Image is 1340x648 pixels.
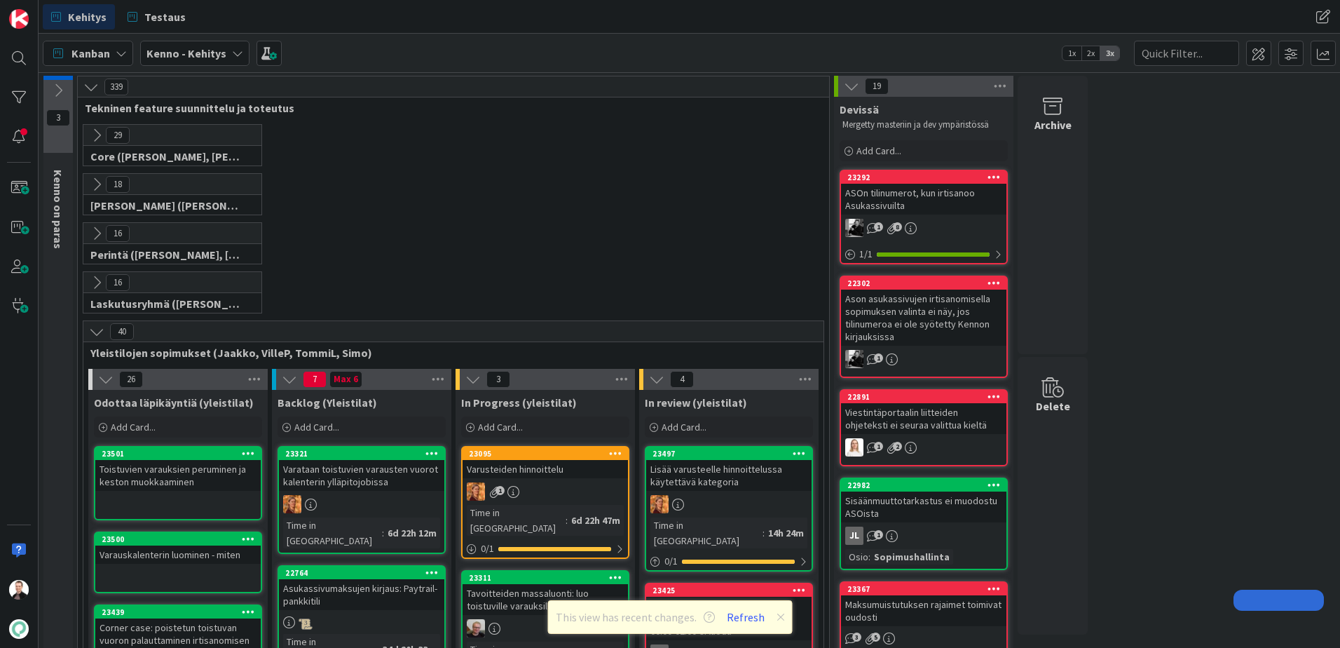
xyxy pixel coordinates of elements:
[94,396,254,410] span: Odottaa läpikäyntiä (yleistilat)
[841,479,1006,492] div: 22982
[68,8,107,25] span: Kehitys
[566,513,568,528] span: :
[294,421,339,433] span: Add Card...
[90,248,244,262] span: Perintä (Jaakko, PetriH, MikkoV, Pasi)
[646,447,812,460] div: 23497
[841,391,1006,403] div: 22891
[283,495,301,513] img: TL
[645,396,747,410] span: In review (yleistilat)
[90,149,244,163] span: Core (Pasi, Jussi, JaakkoHä, Jyri, Leo, MikkoK, Väinö, MattiH)
[859,247,873,262] span: 1 / 1
[841,245,1006,263] div: 1/1
[870,549,953,565] div: Sopimushallinta
[90,297,244,311] span: Laskutusryhmä (Antti, Keijo)
[871,633,880,642] span: 5
[662,421,706,433] span: Add Card...
[71,45,110,62] span: Kanban
[95,606,261,619] div: 23439
[568,513,624,528] div: 6d 22h 47m
[303,371,327,388] span: 7
[461,446,629,559] a: 23095Varusteiden hinnoitteluTLTime in [GEOGRAPHIC_DATA]:6d 22h 47m0/1
[278,396,377,410] span: Backlog (Yleistilat)
[463,460,628,478] div: Varusteiden hinnoittelu
[469,573,628,583] div: 23311
[461,396,577,410] span: In Progress (yleistilat)
[279,567,444,579] div: 22764
[285,568,444,578] div: 22764
[874,530,883,539] span: 1
[841,492,1006,522] div: Sisäänmuuttotarkastus ei muodostu ASOista
[469,449,628,459] div: 23095
[279,447,444,491] div: 23321Varataan toistuvien varausten vuorot kalenterin ylläpitojobissa
[43,4,115,29] a: Kehitys
[279,567,444,610] div: 22764Asukassivumaksujen kirjaus: Paytrail-pankkitili
[841,277,1006,290] div: 22302
[102,607,261,617] div: 23439
[646,460,812,491] div: Lisää varusteelle hinnoittelussa käytettävä kategoria
[670,371,694,388] span: 4
[283,518,382,548] div: Time in [GEOGRAPHIC_DATA]
[51,170,65,249] span: Kenno on paras
[119,371,143,388] span: 26
[1036,398,1070,414] div: Delete
[463,572,628,584] div: 23311
[463,482,628,501] div: TL
[847,278,1006,288] div: 22302
[279,495,444,513] div: TL
[841,219,1006,237] div: KM
[90,346,806,360] span: Yleistilojen sopimukset (Jaakko, VilleP, TommiL, Simo)
[893,222,902,231] span: 8
[646,597,812,640] div: Kalenterikonfiguraatiota jossa varattavia vuoroja kellonaikoihin 00:00-02:00 ei luoda
[463,447,628,460] div: 23095
[856,144,901,157] span: Add Card...
[847,392,1006,402] div: 22891
[722,608,770,626] button: Refresh
[664,554,678,569] span: 0 / 1
[845,549,868,565] div: Osio
[95,447,261,460] div: 23501
[646,584,812,597] div: 23425
[840,478,1008,570] a: 22982Sisäänmuuttotarkastus ei muodostu ASOistaJLOsio:Sopimushallinta
[841,438,1006,457] div: SL
[646,584,812,640] div: 23425Kalenterikonfiguraatiota jossa varattavia vuoroja kellonaikoihin 00:00-02:00 ei luoda
[102,534,261,544] div: 23500
[646,553,812,570] div: 0/1
[646,447,812,491] div: 23497Lisää varusteelle hinnoittelussa käytettävä kategoria
[94,532,262,593] a: 23500Varauskalenterin luominen - miten
[874,442,883,451] span: 1
[841,277,1006,346] div: 22302Ason asukassivujen irtisanomisella sopimuksen valinta ei näy, jos tilinumeroa ei ole syötett...
[478,421,523,433] span: Add Card...
[652,449,812,459] div: 23497
[845,527,863,545] div: JL
[1034,116,1072,133] div: Archive
[645,446,813,572] a: 23497Lisää varusteelle hinnoittelussa käytettävä kategoriaTLTime in [GEOGRAPHIC_DATA]:14h 24m0/1
[119,4,194,29] a: Testaus
[95,447,261,491] div: 23501Toistuvien varauksien peruminen ja keston muokkaaminen
[841,583,1006,626] div: 23367Maksumuistutuksen rajaimet toimivat oudosti
[841,403,1006,434] div: Viestintäportaalin liitteiden ohjeteksti ei seuraa valittua kieltä
[106,274,130,291] span: 16
[840,389,1008,466] a: 22891Viestintäportaalin liitteiden ohjeteksti ei seuraa valittua kieltäSL
[481,541,494,556] span: 0 / 1
[893,442,902,451] span: 2
[285,449,444,459] div: 23321
[9,619,29,639] img: avatar
[650,518,763,548] div: Time in [GEOGRAPHIC_DATA]
[334,376,358,383] div: Max 6
[384,525,440,541] div: 6d 22h 12m
[94,446,262,520] a: 23501Toistuvien varauksien peruminen ja keston muokkaaminen
[842,119,1005,130] p: Mergetty masteriin ja dev ympäristössä
[467,619,485,637] img: JH
[95,460,261,491] div: Toistuvien varauksien peruminen ja keston muokkaaminen
[652,586,812,595] div: 23425
[9,580,29,600] img: VP
[111,421,156,433] span: Add Card...
[874,222,883,231] span: 1
[106,176,130,193] span: 18
[763,525,765,541] span: :
[845,350,863,368] img: KM
[847,584,1006,594] div: 23367
[874,353,883,363] span: 1
[144,8,186,25] span: Testaus
[847,480,1006,490] div: 22982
